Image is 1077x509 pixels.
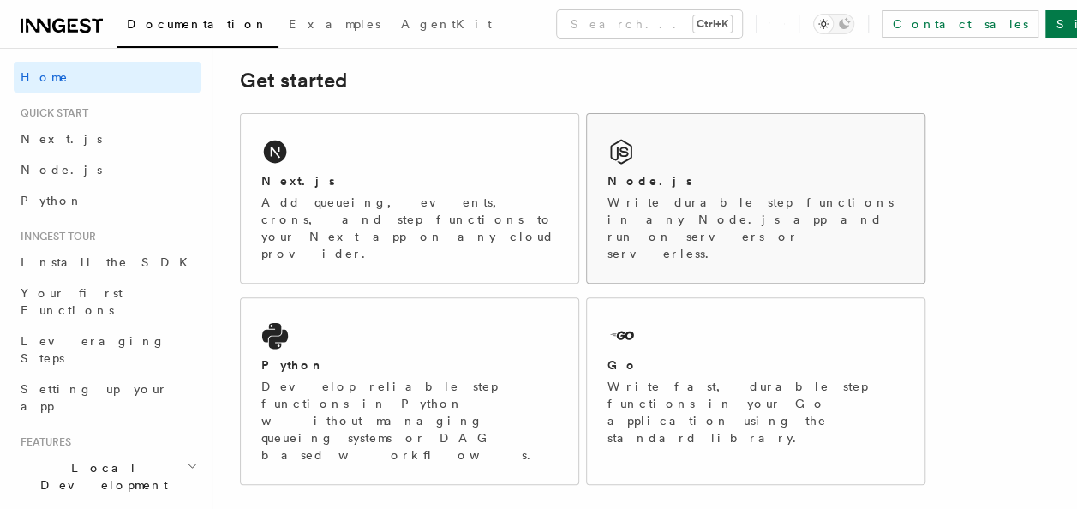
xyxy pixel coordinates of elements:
[21,255,198,269] span: Install the SDK
[14,106,88,120] span: Quick start
[261,172,335,189] h2: Next.js
[391,5,502,46] a: AgentKit
[401,17,492,31] span: AgentKit
[693,15,732,33] kbd: Ctrl+K
[21,163,102,177] span: Node.js
[607,356,638,374] h2: Go
[14,154,201,185] a: Node.js
[14,247,201,278] a: Install the SDK
[607,378,904,446] p: Write fast, durable step functions in your Go application using the standard library.
[14,435,71,449] span: Features
[586,297,925,485] a: GoWrite fast, durable step functions in your Go application using the standard library.
[14,278,201,326] a: Your first Functions
[14,123,201,154] a: Next.js
[127,17,268,31] span: Documentation
[278,5,391,46] a: Examples
[882,10,1038,38] a: Contact sales
[14,326,201,374] a: Leveraging Steps
[21,286,123,317] span: Your first Functions
[14,374,201,422] a: Setting up your app
[14,452,201,500] button: Local Development
[607,172,692,189] h2: Node.js
[240,297,579,485] a: PythonDevelop reliable step functions in Python without managing queueing systems or DAG based wo...
[21,382,168,413] span: Setting up your app
[21,132,102,146] span: Next.js
[117,5,278,48] a: Documentation
[14,185,201,216] a: Python
[607,194,904,262] p: Write durable step functions in any Node.js app and run on servers or serverless.
[21,334,165,365] span: Leveraging Steps
[240,113,579,284] a: Next.jsAdd queueing, events, crons, and step functions to your Next app on any cloud provider.
[14,62,201,93] a: Home
[261,194,558,262] p: Add queueing, events, crons, and step functions to your Next app on any cloud provider.
[21,69,69,86] span: Home
[261,378,558,464] p: Develop reliable step functions in Python without managing queueing systems or DAG based workflows.
[586,113,925,284] a: Node.jsWrite durable step functions in any Node.js app and run on servers or serverless.
[289,17,380,31] span: Examples
[21,194,83,207] span: Python
[557,10,742,38] button: Search...Ctrl+K
[240,69,347,93] a: Get started
[813,14,854,34] button: Toggle dark mode
[261,356,325,374] h2: Python
[14,230,96,243] span: Inngest tour
[14,459,187,494] span: Local Development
